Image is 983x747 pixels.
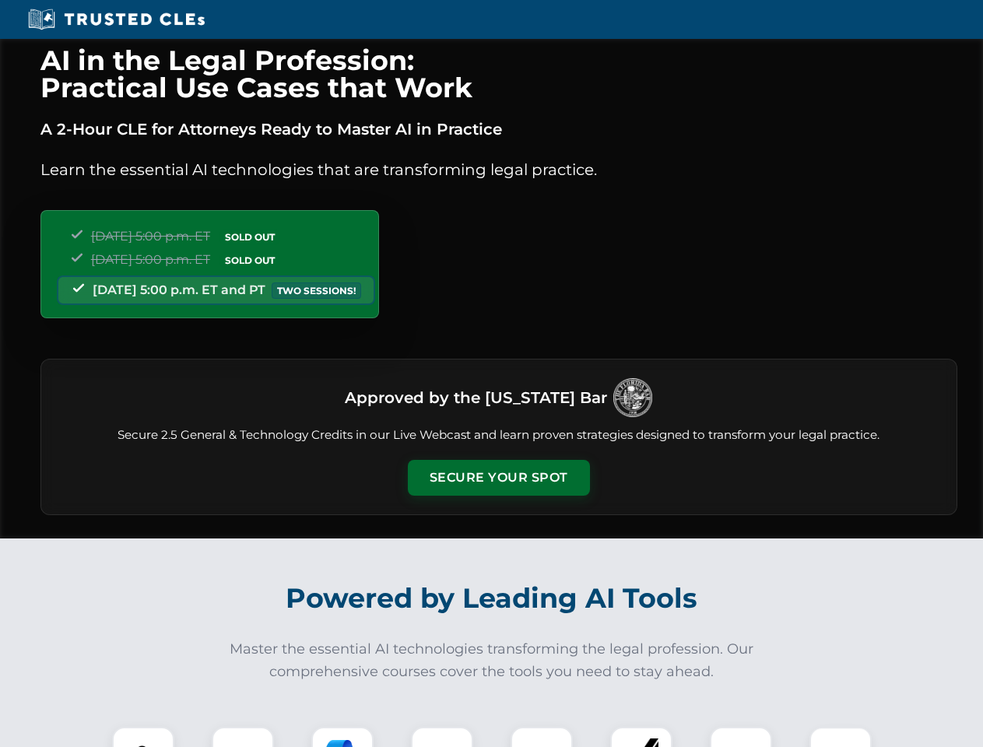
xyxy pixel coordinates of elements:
p: A 2-Hour CLE for Attorneys Ready to Master AI in Practice [40,117,957,142]
h3: Approved by the [US_STATE] Bar [345,384,607,412]
p: Master the essential AI technologies transforming the legal profession. Our comprehensive courses... [219,638,764,683]
img: Trusted CLEs [23,8,209,31]
span: SOLD OUT [219,229,280,245]
span: SOLD OUT [219,252,280,268]
p: Learn the essential AI technologies that are transforming legal practice. [40,157,957,182]
h1: AI in the Legal Profession: Practical Use Cases that Work [40,47,957,101]
span: [DATE] 5:00 p.m. ET [91,252,210,267]
button: Secure Your Spot [408,460,590,496]
p: Secure 2.5 General & Technology Credits in our Live Webcast and learn proven strategies designed ... [60,426,938,444]
img: Logo [613,378,652,417]
h2: Powered by Leading AI Tools [61,571,923,626]
span: [DATE] 5:00 p.m. ET [91,229,210,244]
